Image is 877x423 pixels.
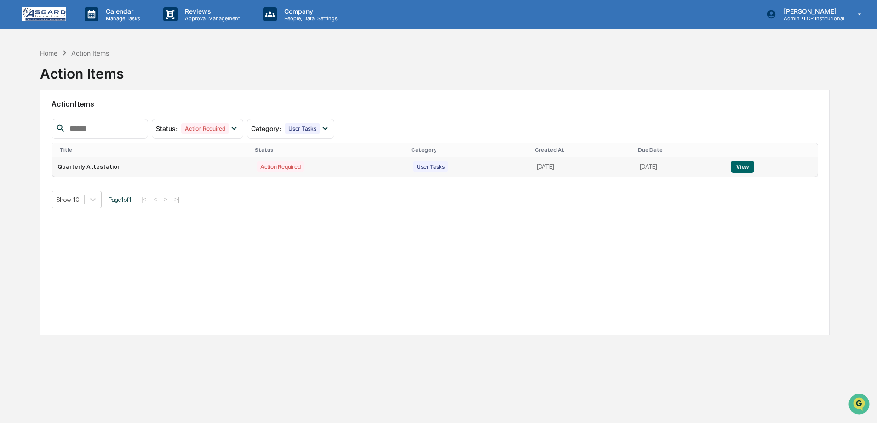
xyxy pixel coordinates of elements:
img: Shannon Brady [9,116,24,131]
h2: Action Items [52,100,818,109]
td: [DATE] [634,157,725,177]
div: Action Items [40,58,124,82]
p: Company [277,7,342,15]
div: Action Required [257,161,304,172]
p: How can we help? [9,19,167,34]
span: Page 1 of 1 [109,196,132,203]
p: Calendar [98,7,145,15]
button: View [731,161,754,173]
span: Pylon [92,228,111,235]
img: logo [22,7,66,21]
img: 8933085812038_c878075ebb4cc5468115_72.jpg [19,70,36,87]
div: 🖐️ [9,189,17,196]
button: |< [138,195,149,203]
img: Shannon Brady [9,141,24,156]
a: View [731,163,754,170]
p: People, Data, Settings [277,15,342,22]
div: Action Required [181,123,229,134]
p: Reviews [178,7,245,15]
div: Title [59,147,247,153]
div: Home [40,49,57,57]
span: • [76,150,80,157]
span: Preclearance [18,188,59,197]
a: 🖐️Preclearance [6,184,63,201]
a: 🔎Data Lookup [6,202,62,218]
div: Status [255,147,404,153]
div: We're available if you need us! [41,80,126,87]
div: Due Date [638,147,722,153]
span: [PERSON_NAME] [29,125,75,132]
div: Start new chat [41,70,151,80]
button: > [161,195,170,203]
span: Attestations [76,188,114,197]
a: Powered byPylon [65,228,111,235]
p: Manage Tasks [98,15,145,22]
iframe: Open customer support [848,393,872,417]
div: 🔎 [9,206,17,214]
p: Approval Management [178,15,245,22]
span: Data Lookup [18,206,58,215]
div: Created At [535,147,631,153]
td: [DATE] [531,157,634,177]
div: User Tasks [413,161,448,172]
td: Quarterly Attestation [52,157,251,177]
div: Action Items [71,49,109,57]
img: 1746055101610-c473b297-6a78-478c-a979-82029cc54cd1 [9,70,26,87]
span: [DATE] [81,150,100,157]
span: Status : [156,125,178,132]
span: Category : [251,125,281,132]
span: • [76,125,80,132]
button: >| [172,195,182,203]
button: See all [143,100,167,111]
div: Category [411,147,527,153]
a: 🗄️Attestations [63,184,118,201]
div: User Tasks [285,123,320,134]
p: [PERSON_NAME] [776,7,844,15]
span: [DATE] [81,125,100,132]
p: Admin • LCP Institutional [776,15,844,22]
button: Start new chat [156,73,167,84]
div: Past conversations [9,102,62,109]
span: [PERSON_NAME] [29,150,75,157]
div: 🗄️ [67,189,74,196]
button: < [150,195,160,203]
